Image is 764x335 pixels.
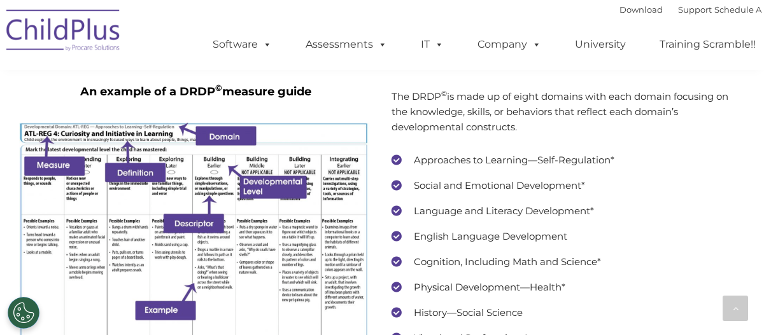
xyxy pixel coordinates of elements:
[562,32,639,57] a: University
[215,83,222,93] sup: ©
[392,89,745,135] p: The DRDP is made up of eight domains with each domain focusing on the knowledge, skills, or behav...
[200,32,285,57] a: Software
[392,176,745,195] li: Social and Emotional Development*
[441,89,447,98] sup: ©
[392,252,745,271] li: Cognition, Including Math and Science*
[392,45,580,72] span: DRDP Domains
[619,4,663,15] a: Download
[392,303,745,322] li: History—Social Science
[408,32,456,57] a: IT
[293,32,400,57] a: Assessments
[80,85,311,99] span: An example of a DRDP measure guide
[465,32,554,57] a: Company
[392,278,745,297] li: Physical Development—Health*
[8,297,39,329] button: Cookies Settings
[392,227,745,246] li: English Language Development
[392,151,745,170] li: Approaches to Learning—Self-Regulation*
[392,202,745,221] li: Language and Literacy Development*
[678,4,712,15] a: Support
